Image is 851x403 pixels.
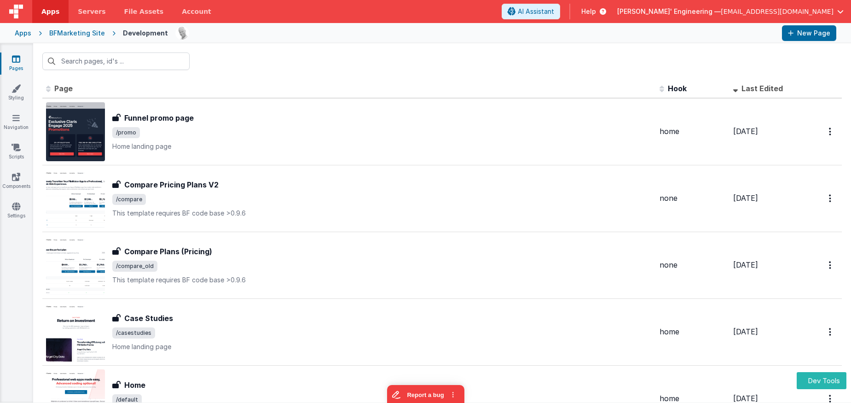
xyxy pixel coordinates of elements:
[823,322,838,341] button: Options
[823,256,838,275] button: Options
[124,112,194,123] h3: Funnel promo page
[112,194,146,205] span: /compare
[823,122,838,141] button: Options
[42,53,190,70] input: Search pages, id's ...
[797,372,846,389] button: Dev Tools
[112,327,155,339] span: /casestudies
[176,27,189,40] img: 11ac31fe5dc3d0eff3fbbbf7b26fa6e1
[123,29,168,38] div: Development
[49,29,105,38] div: BFMarketing Site
[741,84,783,93] span: Last Edited
[733,260,758,269] span: [DATE]
[112,261,157,272] span: /compare_old
[15,29,31,38] div: Apps
[112,209,652,218] p: This template requires BF code base >0.9.6
[112,342,652,351] p: Home landing page
[112,275,652,285] p: This template requires BF code base >0.9.6
[124,313,173,324] h3: Case Studies
[733,127,758,136] span: [DATE]
[124,7,164,16] span: File Assets
[668,84,687,93] span: Hook
[502,4,560,19] button: AI Assistant
[581,7,596,16] span: Help
[733,193,758,203] span: [DATE]
[617,7,844,16] button: [PERSON_NAME]' Engineering — [EMAIL_ADDRESS][DOMAIN_NAME]
[124,380,145,391] h3: Home
[617,7,721,16] span: [PERSON_NAME]' Engineering —
[41,7,59,16] span: Apps
[78,7,105,16] span: Servers
[660,327,726,337] div: home
[823,189,838,208] button: Options
[112,142,652,151] p: Home landing page
[660,260,726,270] div: none
[54,84,73,93] span: Page
[124,179,219,190] h3: Compare Pricing Plans V2
[112,127,140,138] span: /promo
[733,327,758,336] span: [DATE]
[733,394,758,403] span: [DATE]
[124,246,212,257] h3: Compare Plans (Pricing)
[782,25,836,41] button: New Page
[518,7,554,16] span: AI Assistant
[721,7,834,16] span: [EMAIL_ADDRESS][DOMAIN_NAME]
[660,193,726,204] div: none
[660,126,726,137] div: home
